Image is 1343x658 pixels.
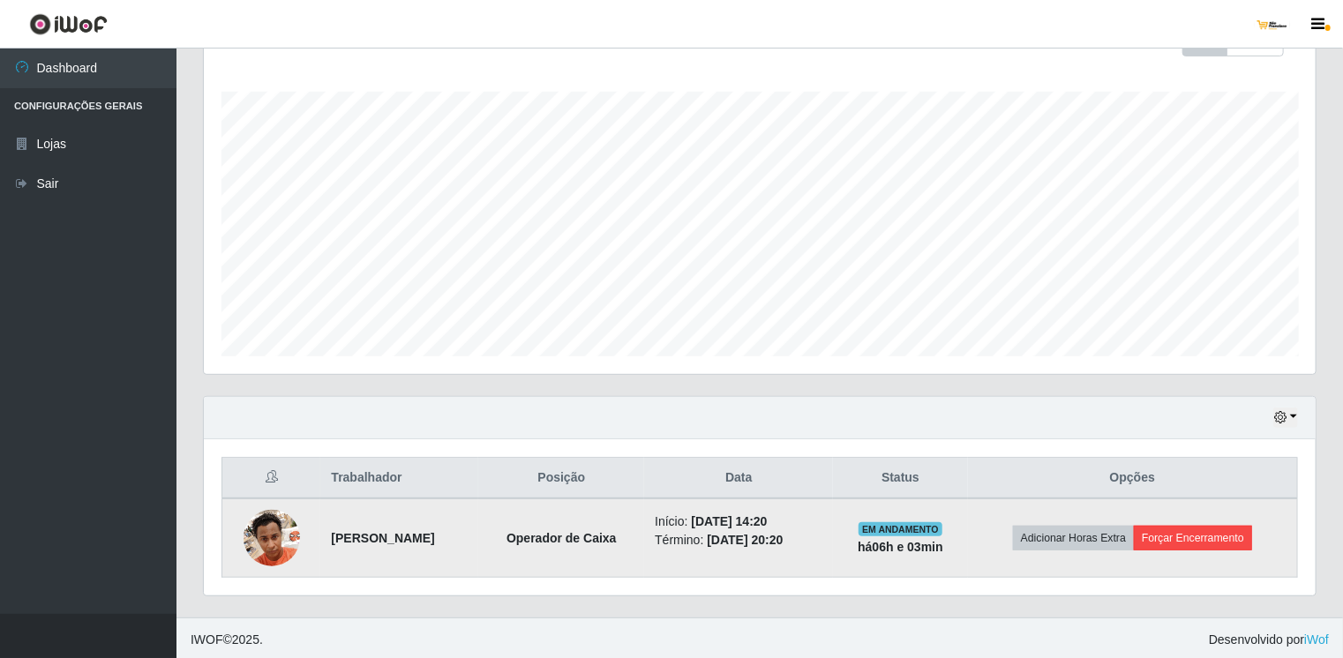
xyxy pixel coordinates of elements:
strong: Operador de Caixa [506,531,617,545]
span: © 2025 . [191,631,263,649]
time: [DATE] 14:20 [692,514,768,528]
strong: há 06 h e 03 min [858,540,943,554]
strong: [PERSON_NAME] [331,531,434,545]
th: Posição [478,458,644,499]
span: Desenvolvido por [1209,631,1329,649]
button: Forçar Encerramento [1134,526,1252,550]
th: Trabalhador [320,458,478,499]
a: iWof [1304,632,1329,647]
time: [DATE] 20:20 [707,533,783,547]
th: Data [644,458,833,499]
img: 1703261513670.jpeg [244,500,300,575]
span: IWOF [191,632,223,647]
li: Início: [655,512,822,531]
button: Adicionar Horas Extra [1013,526,1134,550]
span: EM ANDAMENTO [859,522,942,536]
th: Status [833,458,967,499]
th: Opções [968,458,1298,499]
img: CoreUI Logo [29,13,108,35]
li: Término: [655,531,822,550]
